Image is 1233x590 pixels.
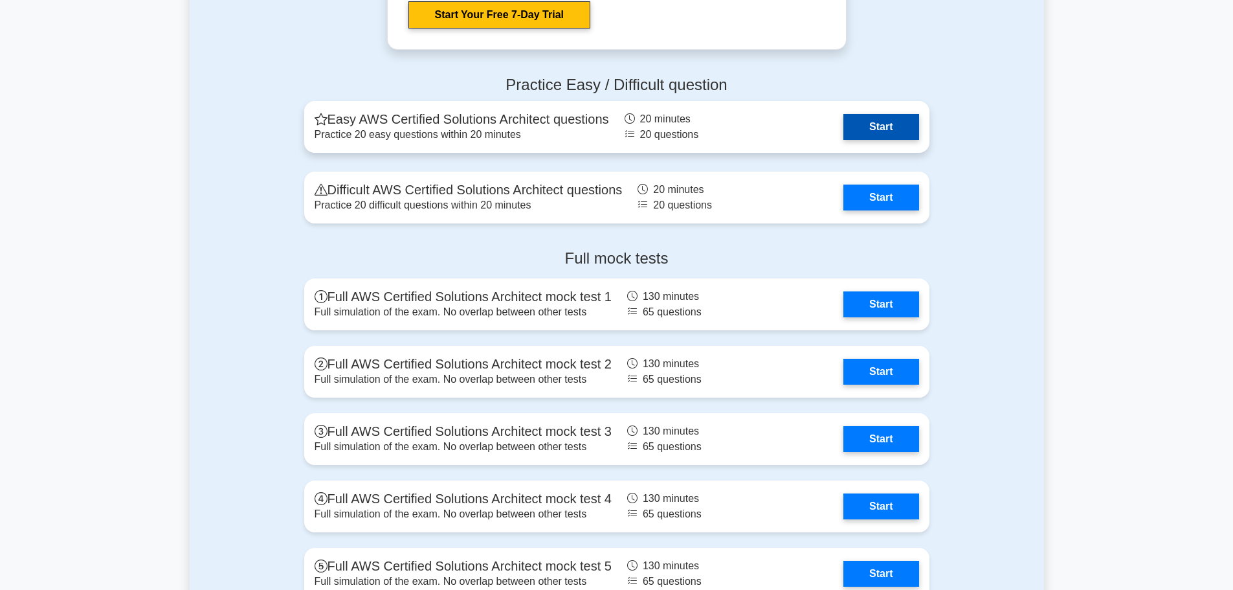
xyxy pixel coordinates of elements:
h4: Practice Easy / Difficult question [304,76,929,95]
a: Start [843,494,918,519]
h4: Full mock tests [304,249,929,268]
a: Start [843,114,918,140]
a: Start [843,561,918,587]
a: Start [843,291,918,317]
a: Start [843,185,918,210]
a: Start [843,426,918,452]
a: Start [843,359,918,385]
a: Start Your Free 7-Day Trial [408,1,590,28]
